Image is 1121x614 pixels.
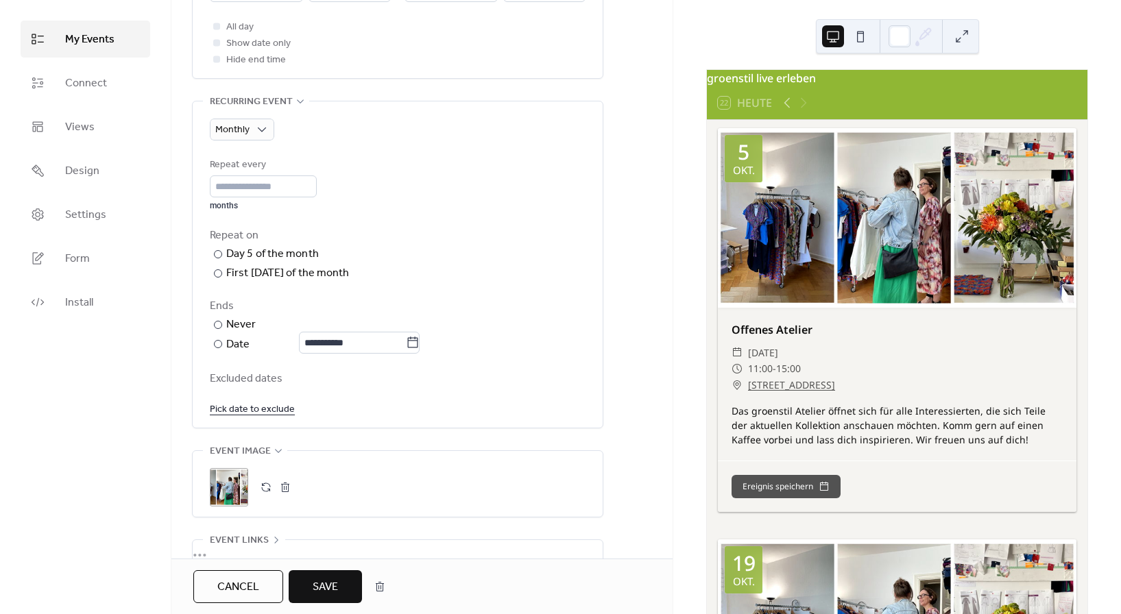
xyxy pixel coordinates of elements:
div: Okt. [733,576,755,587]
span: Pick date to exclude [210,402,295,418]
a: Settings [21,196,150,233]
span: 11:00 [748,360,773,377]
a: [STREET_ADDRESS] [748,377,835,393]
div: ; [210,468,248,506]
span: Form [65,251,90,267]
div: Repeat every [210,157,314,173]
div: Repeat on [210,228,583,244]
span: [DATE] [748,345,778,361]
span: Show date only [226,36,291,52]
span: All day [226,19,254,36]
div: Das groenstil Atelier öffnet sich für alle Interessierten, die sich Teile der aktuellen Kollektio... [718,404,1076,447]
a: Design [21,152,150,189]
span: Excluded dates [210,371,586,387]
div: months [210,200,317,211]
button: Ereignis speichern [732,475,841,498]
div: ​ [732,377,743,393]
span: Save [313,579,338,595]
span: Hide end time [226,52,286,69]
div: groenstil live erleben [707,70,1087,86]
a: Install [21,284,150,321]
span: Event links [210,532,269,549]
div: First [DATE] of the month [226,265,350,282]
div: ​ [732,360,743,377]
div: 5 [738,142,749,162]
div: Date [226,336,420,354]
span: 15:00 [776,360,801,377]
div: ••• [193,540,603,569]
span: Recurring event [210,94,293,110]
span: Views [65,119,95,136]
span: Cancel [217,579,259,595]
div: Offenes Atelier [718,321,1076,338]
button: Cancel [193,570,283,603]
span: Design [65,163,99,180]
span: Connect [65,75,107,92]
a: Form [21,240,150,277]
a: Connect [21,64,150,101]
div: Ends [210,298,583,315]
a: Views [21,108,150,145]
span: Monthly [215,121,250,139]
span: Event image [210,443,271,460]
span: - [773,360,776,377]
div: ​ [732,345,743,361]
div: Never [226,317,256,333]
span: My Events [65,32,114,48]
div: Day 5 of the month [226,246,319,262]
button: Save [289,570,362,603]
div: 19 [732,553,756,574]
a: My Events [21,21,150,58]
div: Okt. [733,165,755,175]
span: Settings [65,207,106,223]
span: Install [65,295,93,311]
